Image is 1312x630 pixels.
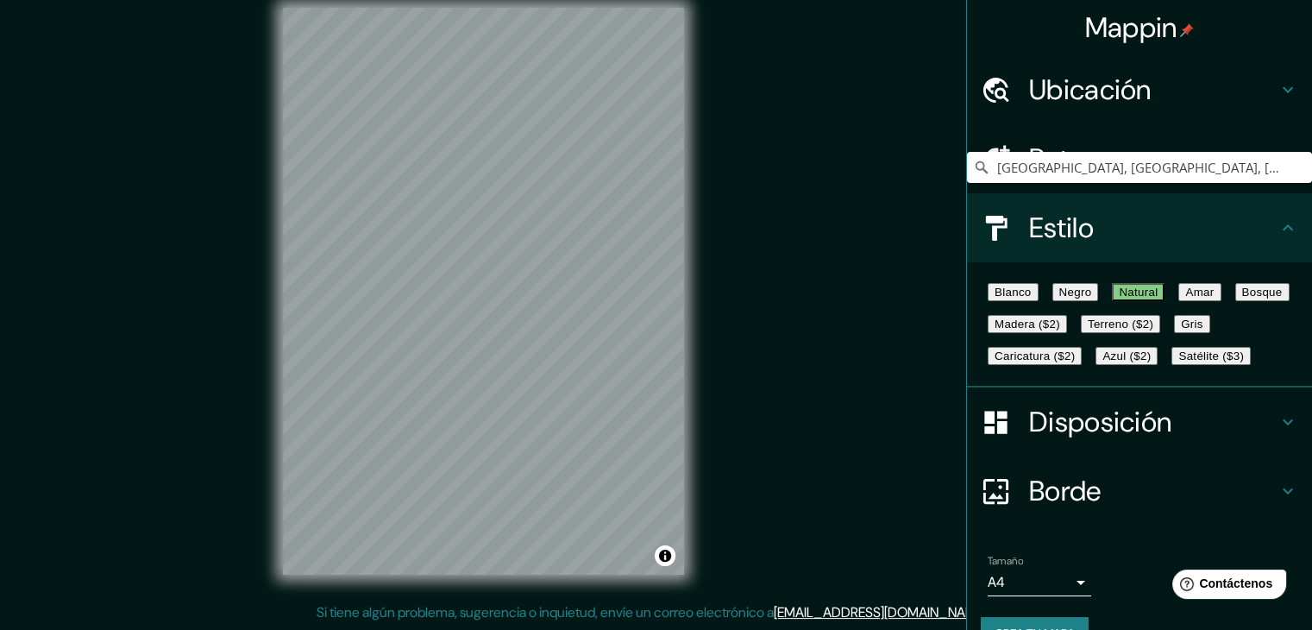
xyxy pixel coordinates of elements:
font: Bosque [1242,286,1283,299]
font: Mappin [1085,9,1177,46]
button: Blanco [988,283,1039,301]
font: Si tiene algún problema, sugerencia o inquietud, envíe un correo electrónico a [317,603,774,621]
div: Borde [967,457,1312,526]
button: Activar o desactivar atribución [655,545,675,566]
font: Borde [1029,473,1102,509]
font: Natural [1119,286,1158,299]
input: Elige tu ciudad o zona [967,152,1312,183]
button: Caricatura ($2) [988,347,1082,365]
font: Caricatura ($2) [995,350,1075,362]
font: Ubicación [1029,72,1152,108]
font: Amar [1185,286,1214,299]
button: Terreno ($2) [1081,315,1160,333]
font: Estilo [1029,210,1094,246]
button: Azul ($2) [1095,347,1158,365]
font: Azul ($2) [1102,350,1151,362]
font: Terreno ($2) [1088,318,1153,331]
iframe: Lanzador de widgets de ayuda [1158,563,1293,611]
button: Bosque [1235,283,1290,301]
button: Negro [1052,283,1099,301]
div: Disposición [967,387,1312,457]
button: Amar [1178,283,1221,301]
button: Madera ($2) [988,315,1067,333]
div: Patas [967,124,1312,193]
img: pin-icon.png [1180,23,1194,37]
font: Madera ($2) [995,318,1060,331]
button: Gris [1174,315,1210,333]
font: Negro [1059,286,1092,299]
canvas: Mapa [283,8,684,575]
font: Satélite ($3) [1178,350,1244,362]
button: Satélite ($3) [1171,347,1251,365]
a: [EMAIL_ADDRESS][DOMAIN_NAME] [774,603,987,621]
font: Blanco [995,286,1032,299]
font: Patas [1029,141,1097,177]
div: A4 [988,569,1091,596]
font: A4 [988,573,1005,591]
div: Estilo [967,193,1312,262]
font: Disposición [1029,404,1171,440]
font: Gris [1181,318,1203,331]
button: Natural [1112,283,1164,301]
font: Tamaño [988,554,1023,568]
div: Ubicación [967,55,1312,124]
